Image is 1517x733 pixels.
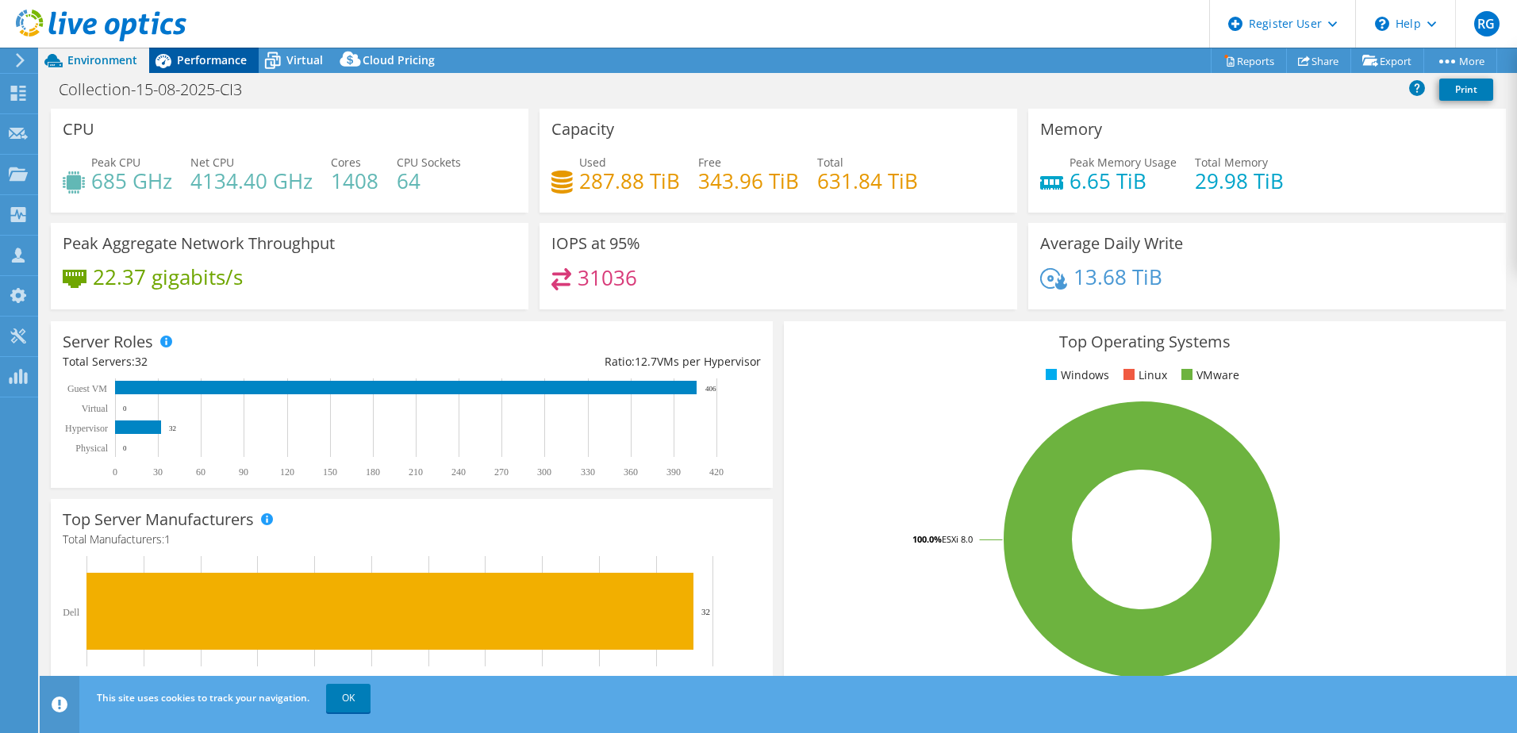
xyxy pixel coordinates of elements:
[412,353,761,370] div: Ratio: VMs per Hypervisor
[366,466,380,478] text: 180
[323,466,337,478] text: 150
[1120,366,1167,384] li: Linux
[796,333,1494,351] h3: Top Operating Systems
[451,466,466,478] text: 240
[82,403,109,414] text: Virtual
[1070,172,1177,190] h4: 6.65 TiB
[1439,79,1493,101] a: Print
[397,155,461,170] span: CPU Sockets
[177,52,247,67] span: Performance
[135,354,148,369] span: 32
[666,466,681,478] text: 390
[705,385,716,393] text: 406
[1195,172,1284,190] h4: 29.98 TiB
[239,466,248,478] text: 90
[363,52,435,67] span: Cloud Pricing
[581,466,595,478] text: 330
[97,691,309,704] span: This site uses cookies to track your navigation.
[123,405,127,413] text: 0
[93,268,243,286] h4: 22.37 gigabits/s
[326,684,371,712] a: OK
[65,423,108,434] text: Hypervisor
[67,383,107,394] text: Guest VM
[63,121,94,138] h3: CPU
[63,607,79,618] text: Dell
[579,155,606,170] span: Used
[91,155,140,170] span: Peak CPU
[75,443,108,454] text: Physical
[551,235,640,252] h3: IOPS at 95%
[578,269,637,286] h4: 31036
[698,172,799,190] h4: 343.96 TiB
[1195,155,1268,170] span: Total Memory
[67,52,137,67] span: Environment
[331,172,378,190] h4: 1408
[942,533,973,545] tspan: ESXi 8.0
[551,121,614,138] h3: Capacity
[169,424,176,432] text: 32
[280,466,294,478] text: 120
[1286,48,1351,73] a: Share
[63,531,761,548] h4: Total Manufacturers:
[537,466,551,478] text: 300
[63,235,335,252] h3: Peak Aggregate Network Throughput
[1073,268,1162,286] h4: 13.68 TiB
[397,172,461,190] h4: 64
[63,353,412,370] div: Total Servers:
[1474,11,1500,36] span: RG
[494,466,509,478] text: 270
[113,466,117,478] text: 0
[409,466,423,478] text: 210
[123,444,127,452] text: 0
[63,511,254,528] h3: Top Server Manufacturers
[1042,366,1109,384] li: Windows
[190,172,313,190] h4: 4134.40 GHz
[912,533,942,545] tspan: 100.0%
[1350,48,1424,73] a: Export
[1040,121,1102,138] h3: Memory
[1375,17,1389,31] svg: \n
[701,607,710,616] text: 32
[91,172,172,190] h4: 685 GHz
[817,172,918,190] h4: 631.84 TiB
[624,466,638,478] text: 360
[164,532,171,547] span: 1
[190,155,234,170] span: Net CPU
[1211,48,1287,73] a: Reports
[579,172,680,190] h4: 287.88 TiB
[698,155,721,170] span: Free
[1177,366,1239,384] li: VMware
[63,333,153,351] h3: Server Roles
[331,155,361,170] span: Cores
[635,354,657,369] span: 12.7
[196,466,205,478] text: 60
[286,52,323,67] span: Virtual
[52,81,267,98] h1: Collection-15-08-2025-CI3
[709,466,724,478] text: 420
[1070,155,1177,170] span: Peak Memory Usage
[1423,48,1497,73] a: More
[153,466,163,478] text: 30
[1040,235,1183,252] h3: Average Daily Write
[817,155,843,170] span: Total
